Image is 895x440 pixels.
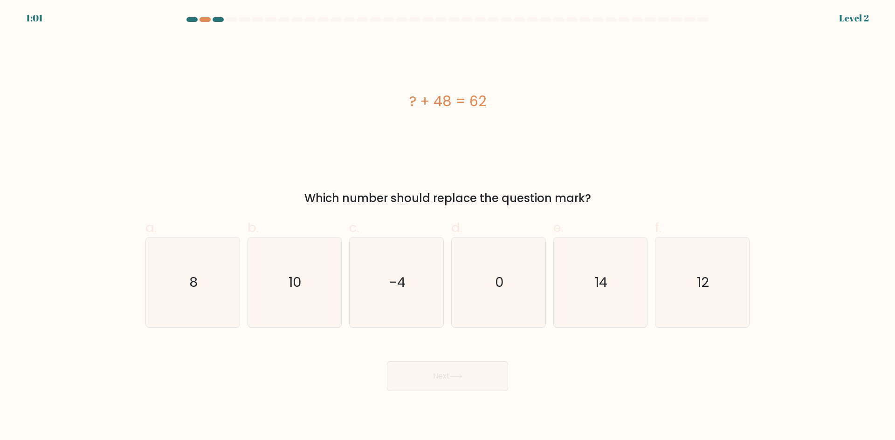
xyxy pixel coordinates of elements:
[389,273,406,291] text: -4
[451,218,462,237] span: d.
[655,218,661,237] span: f.
[145,218,157,237] span: a.
[387,361,508,391] button: Next
[145,91,750,112] div: ? + 48 = 62
[189,273,198,291] text: 8
[349,218,359,237] span: c.
[839,11,869,25] div: Level 2
[495,273,504,291] text: 0
[151,190,744,207] div: Which number should replace the question mark?
[248,218,259,237] span: b.
[26,11,43,25] div: 1:01
[697,273,709,291] text: 12
[595,273,607,291] text: 14
[289,273,302,291] text: 10
[553,218,564,237] span: e.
